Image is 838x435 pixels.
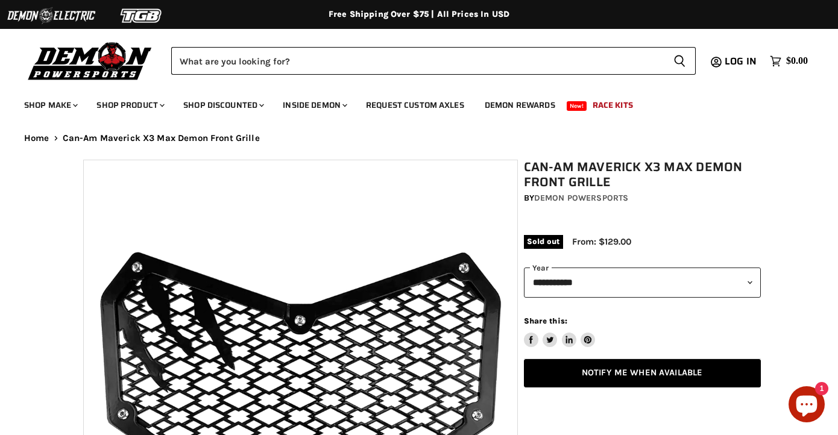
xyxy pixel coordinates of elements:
[24,133,49,143] a: Home
[6,4,96,27] img: Demon Electric Logo 2
[524,316,567,325] span: Share this:
[63,133,260,143] span: Can-Am Maverick X3 Max Demon Front Grille
[24,39,156,82] img: Demon Powersports
[725,54,757,69] span: Log in
[524,268,761,297] select: year
[15,88,805,117] ul: Main menu
[719,56,764,67] a: Log in
[274,93,354,117] a: Inside Demon
[584,93,642,117] a: Race Kits
[567,101,587,111] span: New!
[174,93,271,117] a: Shop Discounted
[87,93,172,117] a: Shop Product
[96,4,187,27] img: TGB Logo 2
[171,47,696,75] form: Product
[171,47,664,75] input: Search
[524,192,761,205] div: by
[786,55,808,67] span: $0.00
[524,359,761,387] a: Notify Me When Available
[524,160,761,190] h1: Can-Am Maverick X3 Max Demon Front Grille
[476,93,564,117] a: Demon Rewards
[534,193,628,203] a: Demon Powersports
[764,52,814,70] a: $0.00
[357,93,473,117] a: Request Custom Axles
[524,316,596,348] aside: Share this:
[572,236,631,247] span: From: $129.00
[15,93,85,117] a: Shop Make
[785,386,828,425] inbox-online-store-chat: Shopify online store chat
[664,47,696,75] button: Search
[524,235,563,248] span: Sold out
